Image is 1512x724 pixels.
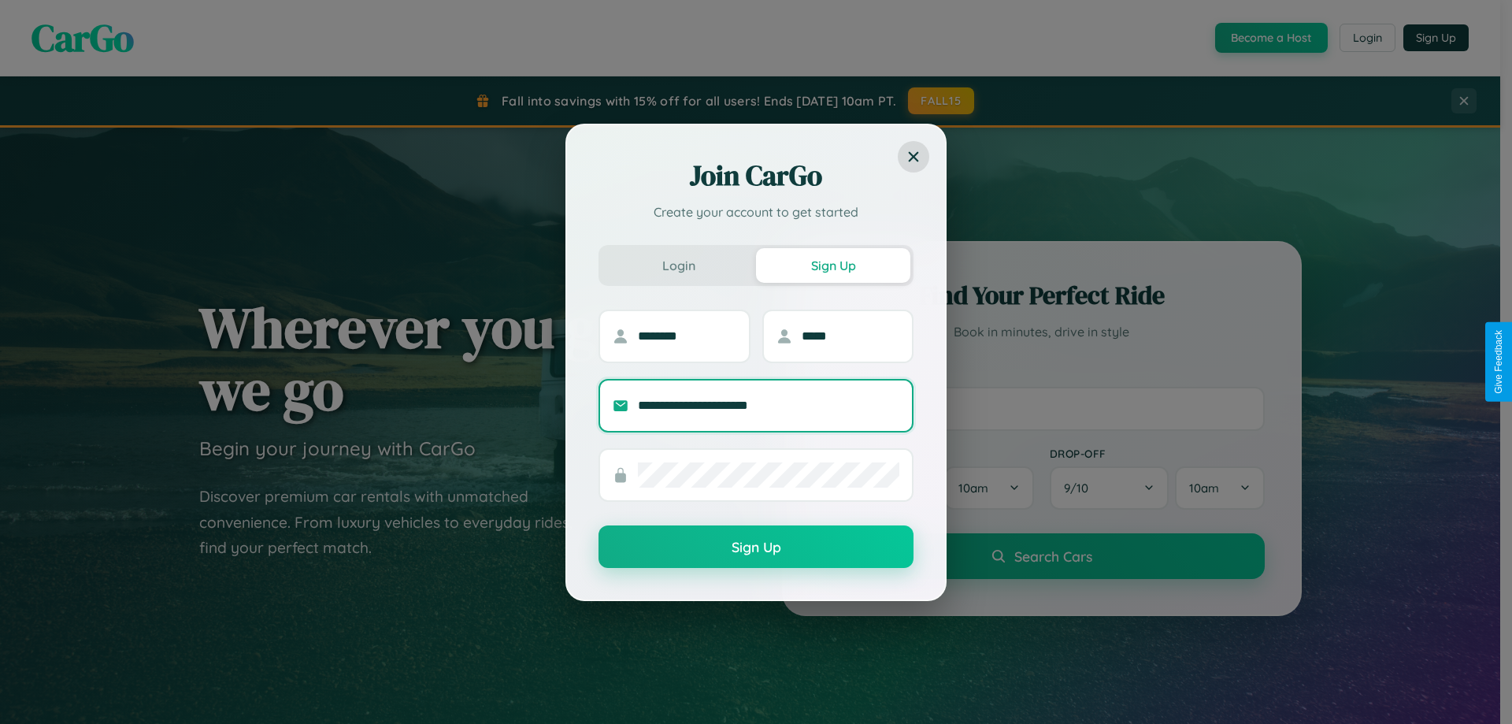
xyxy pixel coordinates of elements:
div: Give Feedback [1493,330,1504,394]
h2: Join CarGo [598,157,913,195]
button: Sign Up [598,525,913,568]
button: Sign Up [756,248,910,283]
button: Login [602,248,756,283]
p: Create your account to get started [598,202,913,221]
